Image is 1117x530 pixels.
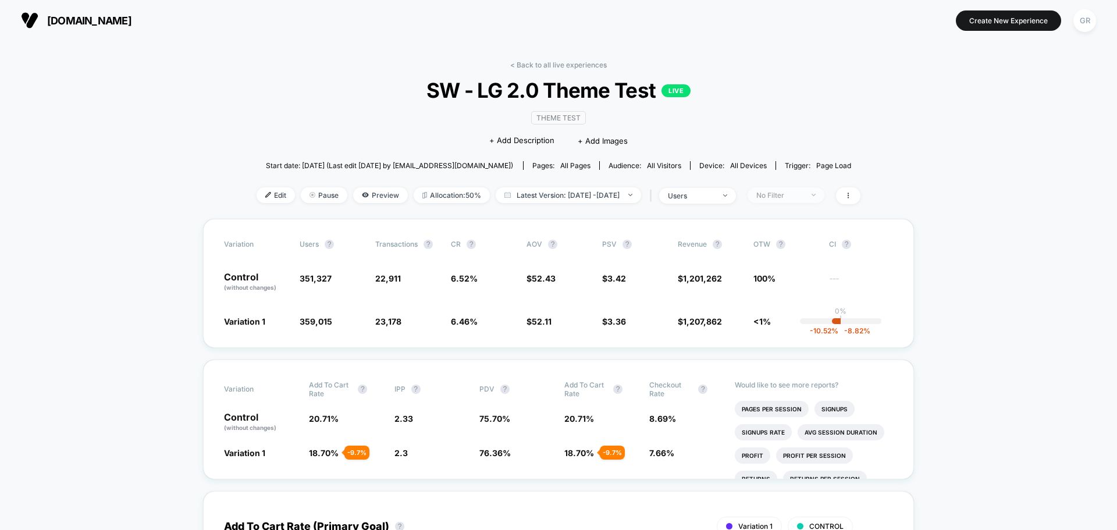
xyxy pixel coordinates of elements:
img: end [628,194,632,196]
span: 3.42 [607,273,626,283]
span: SW - LG 2.0 Theme Test [287,78,830,102]
img: rebalance [422,192,427,198]
p: | [839,315,842,324]
button: ? [358,385,367,394]
li: Signups Rate [735,424,792,440]
span: 351,327 [300,273,332,283]
span: AOV [527,240,542,248]
span: | [647,187,659,204]
li: Returns Per Session [783,471,867,487]
span: PSV [602,240,617,248]
div: Audience: [609,161,681,170]
span: (without changes) [224,424,276,431]
span: (without changes) [224,284,276,291]
button: ? [411,385,421,394]
img: edit [265,192,271,198]
button: ? [622,240,632,249]
span: Device: [690,161,776,170]
span: 1,207,862 [683,316,722,326]
button: Create New Experience [956,10,1061,31]
span: Page Load [816,161,851,170]
div: Pages: [532,161,590,170]
li: Profit [735,447,770,464]
span: PDV [479,385,495,393]
button: ? [776,240,785,249]
span: 6.52 % [451,273,478,283]
span: 52.43 [532,273,556,283]
button: ? [548,240,557,249]
span: 23,178 [375,316,401,326]
span: Start date: [DATE] (Last edit [DATE] by [EMAIL_ADDRESS][DOMAIN_NAME]) [266,161,513,170]
button: ? [698,385,707,394]
span: Revenue [678,240,707,248]
span: users [300,240,319,248]
span: Checkout Rate [649,380,692,398]
span: 52.11 [532,316,552,326]
img: calendar [504,192,511,198]
span: Add To Cart Rate [564,380,607,398]
span: IPP [394,385,405,393]
button: ? [613,385,622,394]
span: $ [527,316,552,326]
span: 75.70 % [479,414,510,424]
span: Edit [257,187,295,203]
span: <1% [753,316,771,326]
span: Variation 1 [224,316,265,326]
span: $ [678,316,722,326]
span: 22,911 [375,273,401,283]
span: Allocation: 50% [414,187,490,203]
p: LIVE [661,84,691,97]
span: Variation [224,240,288,249]
p: Control [224,272,288,292]
li: Returns [735,471,777,487]
button: GR [1070,9,1100,33]
div: Trigger: [785,161,851,170]
span: Pause [301,187,347,203]
li: Pages Per Session [735,401,809,417]
span: all pages [560,161,590,170]
span: 76.36 % [479,448,511,458]
button: ? [325,240,334,249]
div: users [668,191,714,200]
span: Preview [353,187,408,203]
span: OTW [753,240,817,249]
span: [DOMAIN_NAME] [47,15,131,27]
li: Avg Session Duration [798,424,884,440]
span: CR [451,240,461,248]
span: $ [602,316,626,326]
span: + Add Images [578,136,628,145]
p: 0% [835,307,846,315]
li: Profit Per Session [776,447,853,464]
span: Variation 1 [224,448,265,458]
span: $ [602,273,626,283]
span: 2.3 [394,448,408,458]
button: ? [500,385,510,394]
button: ? [713,240,722,249]
button: ? [467,240,476,249]
span: $ [527,273,556,283]
span: Transactions [375,240,418,248]
span: 2.33 [394,414,413,424]
span: All Visitors [647,161,681,170]
span: -8.82 % [838,326,870,335]
img: end [723,194,727,197]
span: 1,201,262 [683,273,722,283]
div: No Filter [756,191,803,200]
span: 20.71 % [309,414,339,424]
img: Visually logo [21,12,38,29]
span: 20.71 % [564,414,594,424]
div: GR [1073,9,1096,32]
div: - 9.7 % [600,446,625,460]
span: + Add Description [489,135,554,147]
span: Variation [224,380,288,398]
li: Signups [814,401,855,417]
button: ? [842,240,851,249]
span: --- [829,275,893,292]
button: [DOMAIN_NAME] [17,11,135,30]
a: < Back to all live experiences [510,61,607,69]
span: all devices [730,161,767,170]
img: end [310,192,315,198]
span: 8.69 % [649,414,676,424]
span: 18.70 % [564,448,594,458]
span: $ [678,273,722,283]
